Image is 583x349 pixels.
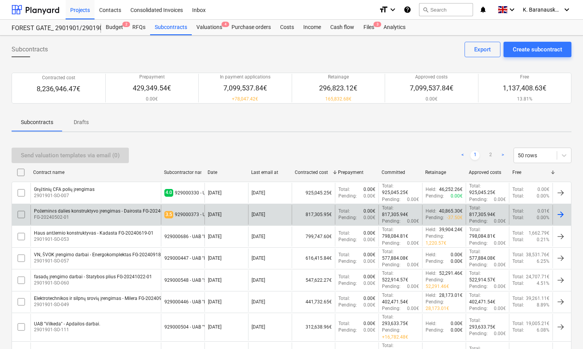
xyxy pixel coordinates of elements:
[382,211,408,218] p: 817,305.94€
[512,320,524,327] p: Total :
[512,274,524,280] p: Total :
[382,283,400,290] p: Pending :
[526,320,549,327] p: 19,005.21€
[407,283,419,290] p: 0.00€
[338,252,350,258] p: Total :
[338,302,357,308] p: Pending :
[292,205,335,225] div: 817,305.95€
[494,330,506,337] p: 0.00€
[426,283,449,290] p: 52,291.46€
[451,320,463,327] p: 0.00€
[407,218,419,225] p: 0.00€
[227,20,275,35] div: Purchase orders
[537,302,549,308] p: 8.89%
[338,237,357,243] p: Pending :
[382,205,394,211] p: Total :
[12,45,48,54] span: Subcontracts
[34,236,154,243] p: 2901901-SO-053
[292,226,335,246] div: 799,747.60€
[426,305,449,312] p: 28,173.01€
[338,186,350,193] p: Total :
[494,218,506,225] p: 0.00€
[34,208,178,214] div: Požeminės dalies konstruktyvo įrengimas - Dairosta FG-20240502-01
[382,262,400,268] p: Pending :
[292,270,335,290] div: 547,622.27€
[292,249,335,268] div: 616,415.84€
[33,170,158,175] div: Contract name
[382,334,408,340] p: + 16,782.48€
[363,230,375,237] p: 0.00€
[512,170,550,175] div: Free
[469,226,481,233] p: Total :
[469,262,488,268] p: Pending :
[512,186,524,193] p: Total :
[363,193,375,199] p: 0.00€
[338,327,357,334] p: Pending :
[526,274,549,280] p: 24,707.71€
[363,186,375,193] p: 0.00€
[382,342,394,349] p: Total :
[363,295,375,302] p: 0.00€
[410,96,453,102] p: 0.00€
[34,296,174,301] div: Elektrotechnikos ir silpnų srovių įrengimas - Milera FG-20240910-01
[192,20,227,35] a: Valuations4
[494,240,506,247] p: 0.00€
[469,240,488,247] p: Pending :
[513,44,562,54] div: Create subcontract
[486,151,495,160] a: Page 2
[479,5,487,14] i: notifications
[469,170,506,175] div: Approved costs
[379,20,410,35] div: Analytics
[34,327,100,333] p: 2901901-SO-111
[34,187,95,192] div: Gręžtinių CFA polių įrengimas
[164,255,244,261] div: 929000447 - UAB "Energokomplektas"
[164,299,218,305] div: 929000446 - UAB "Milera"
[407,262,419,268] p: 0.00€
[447,215,463,221] p: -37.50€
[363,208,375,215] p: 0.00€
[382,299,408,305] p: 402,471.54€
[512,193,524,199] p: Total :
[164,211,173,218] span: 3.5
[220,74,270,80] p: In payment applications
[133,74,171,80] p: Prepayment
[426,270,436,277] p: Held :
[494,196,506,203] p: 0.00€
[537,186,549,193] p: 0.00€
[34,252,167,258] div: VN, ŠVOK įrengimo darbai - Energokomplektas FG-20240918-01
[382,327,400,334] p: Pending :
[410,74,453,80] p: Approved costs
[529,230,549,237] p: 1,662.79€
[382,305,400,312] p: Pending :
[512,295,524,302] p: Total :
[422,7,429,13] span: search
[34,301,174,308] p: 2901901-SO-049
[252,255,265,261] div: [DATE]
[382,270,394,277] p: Total :
[469,305,488,312] p: Pending :
[451,327,463,334] p: 0.00€
[338,230,350,237] p: Total :
[220,96,270,102] p: + 78,047.42€
[252,277,265,283] div: [DATE]
[512,280,524,287] p: Total :
[208,190,221,196] div: [DATE]
[252,190,265,196] div: [DATE]
[326,20,359,35] a: Cash flow
[34,230,154,236] div: Haus antžemio konstruktyvas - Kadasta FG-20240619-01
[439,186,463,193] p: 46,252.26€
[382,233,408,240] p: 798,084.81€
[37,84,80,94] p: 8,236,946.47€
[34,274,152,280] div: fasadų įrengimo darbai - Statybos plius FG-20241022-01
[72,118,90,126] p: Drafts
[512,230,524,237] p: Total :
[537,327,549,334] p: 6.08%
[469,317,481,324] p: Total :
[382,170,419,175] div: Committed
[319,96,357,102] p: 165,832.68€
[363,258,375,265] p: 0.00€
[150,20,192,35] a: Subcontracts
[379,5,388,14] i: format_size
[469,233,495,240] p: 798,084.81€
